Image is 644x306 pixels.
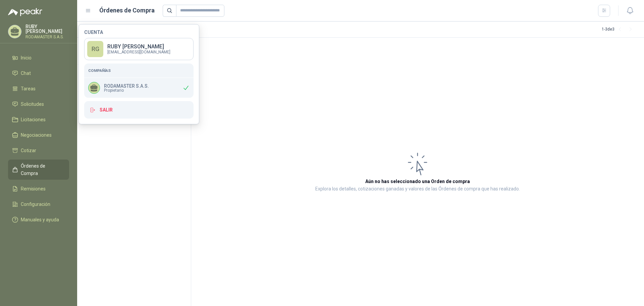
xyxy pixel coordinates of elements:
a: Licitaciones [8,113,69,126]
div: 1 - 3 de 3 [602,24,636,35]
a: Solicitudes [8,98,69,111]
h4: Cuenta [84,30,194,35]
a: Tareas [8,82,69,95]
p: RUBY [PERSON_NAME] [25,24,69,34]
span: Configuración [21,201,50,208]
div: RODAMASTER S.A.S.Propietario [84,78,194,98]
span: Tareas [21,85,36,92]
span: Manuales y ayuda [21,216,59,223]
p: RUBY [PERSON_NAME] [107,44,170,49]
span: Licitaciones [21,116,46,123]
span: Solicitudes [21,100,44,108]
p: RODAMASTER S.A.S. [104,84,149,88]
a: Remisiones [8,182,69,195]
span: Negociaciones [21,131,52,139]
a: Negociaciones [8,129,69,141]
img: Logo peakr [8,8,42,16]
a: Cotizar [8,144,69,157]
span: Remisiones [21,185,46,192]
h3: Aún no has seleccionado una Orden de compra [365,178,470,185]
a: Órdenes de Compra [8,160,69,180]
a: RGRUBY [PERSON_NAME][EMAIL_ADDRESS][DOMAIN_NAME] [84,38,194,60]
a: Configuración [8,198,69,211]
a: Inicio [8,51,69,64]
span: Cotizar [21,147,36,154]
span: Propietario [104,88,149,92]
span: Inicio [21,54,32,61]
button: Salir [84,101,194,119]
p: Explora los detalles, cotizaciones ganadas y valores de las Órdenes de compra que has realizado. [315,185,520,193]
p: RODAMASTER S.A.S. [25,35,69,39]
span: Chat [21,70,31,77]
p: [EMAIL_ADDRESS][DOMAIN_NAME] [107,50,170,54]
a: Manuales y ayuda [8,213,69,226]
h1: Órdenes de Compra [99,6,155,15]
h5: Compañías [88,68,190,74]
a: Chat [8,67,69,80]
div: RG [87,41,103,57]
span: Órdenes de Compra [21,162,63,177]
